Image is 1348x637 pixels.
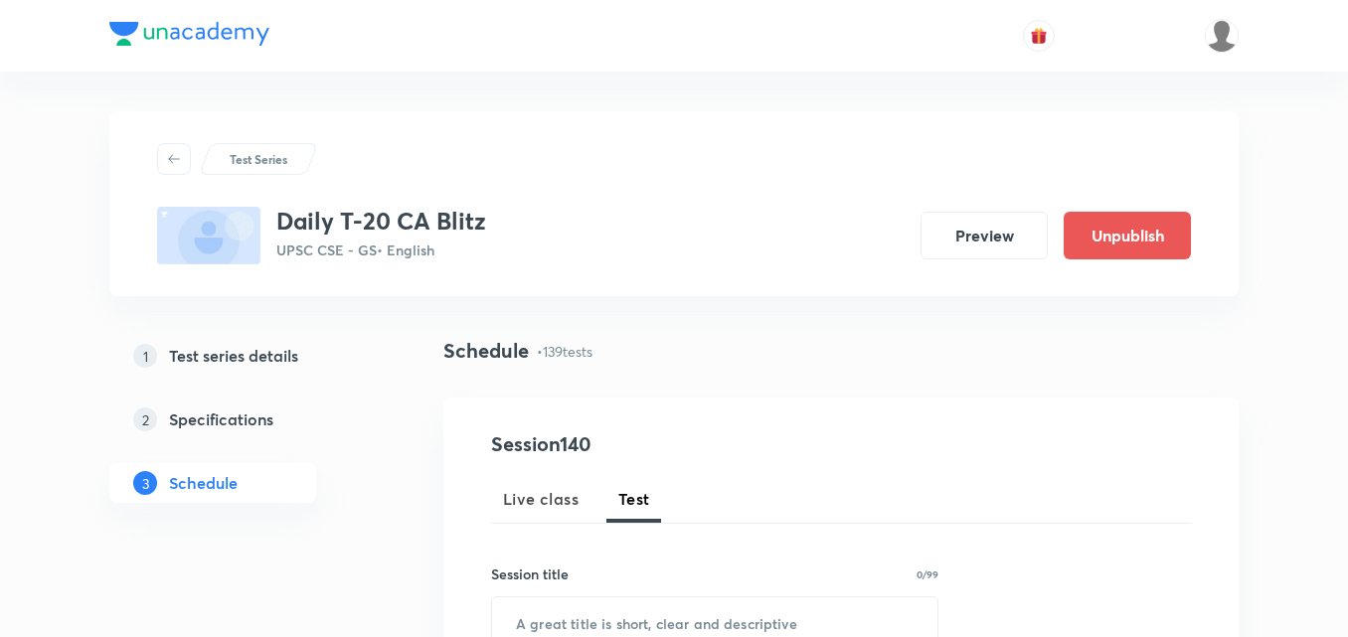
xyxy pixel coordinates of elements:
p: 3 [133,471,157,495]
p: Test Series [230,150,287,168]
span: Test [618,487,650,511]
h5: Schedule [169,471,238,495]
p: 0/99 [917,569,938,579]
p: • 139 tests [537,341,592,362]
h4: Session 140 [491,429,854,459]
img: Company Logo [109,22,269,46]
img: Rajesh Kumar [1205,19,1239,53]
p: 1 [133,344,157,368]
button: Unpublish [1064,212,1191,259]
button: avatar [1023,20,1055,52]
span: Live class [503,487,579,511]
img: fallback-thumbnail.png [157,207,260,264]
a: 2Specifications [109,399,380,439]
a: 1Test series details [109,336,380,376]
img: avatar [1030,27,1048,45]
h5: Test series details [169,344,298,368]
h4: Schedule [443,336,529,366]
button: Preview [921,212,1048,259]
p: UPSC CSE - GS • English [276,239,486,260]
p: 2 [133,407,157,431]
h6: Session title [491,563,569,584]
h5: Specifications [169,407,273,431]
h3: Daily T-20 CA Blitz [276,207,486,236]
a: Company Logo [109,22,269,51]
